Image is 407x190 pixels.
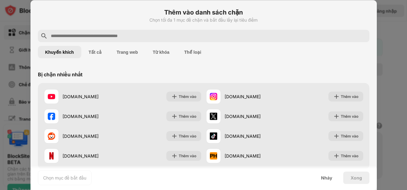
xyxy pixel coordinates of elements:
font: Thêm vào [341,114,358,118]
font: Thêm vào [179,114,196,118]
font: [DOMAIN_NAME] [63,153,99,158]
font: Thêm vào [179,94,196,99]
font: Thêm vào [179,133,196,138]
font: Nhảy [321,175,332,180]
font: Thêm vào [341,153,358,158]
font: Chọn mục để bắt đầu [43,175,87,180]
font: Tất cả [89,49,102,54]
img: favicons [48,112,55,120]
font: Thêm vào [179,153,196,158]
font: Thêm vào danh sách chặn [164,8,243,16]
img: favicons [210,112,217,120]
img: search.svg [40,32,48,40]
font: [DOMAIN_NAME] [225,153,261,158]
font: [DOMAIN_NAME] [225,133,261,139]
button: Từ khóa [145,46,177,58]
img: favicons [210,152,217,159]
img: favicons [48,152,55,159]
img: favicons [210,132,217,140]
font: Khuyến khích [45,49,74,54]
font: Thể loại [184,49,201,54]
button: Trang web [109,46,145,58]
img: favicons [48,132,55,140]
font: Thêm vào [341,133,358,138]
img: favicons [210,93,217,100]
font: Chọn tối đa 1 mục để chặn và bắt đầu lấy lại tiêu điểm [149,17,258,22]
button: Tất cả [81,46,109,58]
button: Thể loại [177,46,209,58]
button: Khuyến khích [38,46,81,58]
font: Từ khóa [153,49,169,54]
font: Bị chặn nhiều nhất [38,71,83,77]
font: Thêm vào [341,94,358,99]
font: Xong [351,175,362,180]
img: favicons [48,93,55,100]
font: [DOMAIN_NAME] [63,133,99,139]
font: Trang web [116,49,138,54]
font: [DOMAIN_NAME] [225,114,261,119]
font: [DOMAIN_NAME] [63,94,99,99]
font: [DOMAIN_NAME] [63,114,99,119]
font: [DOMAIN_NAME] [225,94,261,99]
